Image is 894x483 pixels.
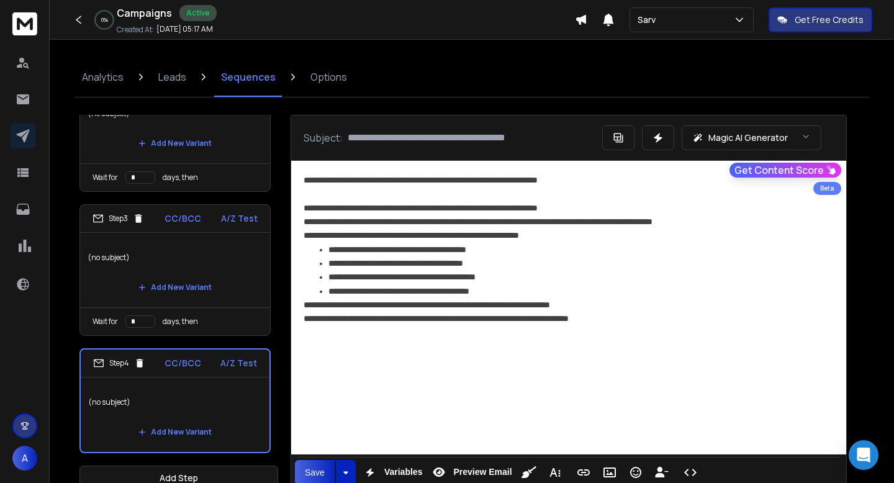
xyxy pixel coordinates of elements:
p: 0 % [101,16,108,24]
li: Step2CC/BCCA/Z Test(no subject)Add New VariantWait fordays, then [79,60,271,192]
button: Add New Variant [129,420,222,445]
p: (no subject) [88,385,262,420]
button: Magic AI Generator [682,125,821,150]
a: Sequences [214,57,283,97]
button: Get Content Score [729,163,841,178]
a: Analytics [74,57,131,97]
div: Beta [813,182,841,195]
p: A/Z Test [220,357,257,369]
p: Magic AI Generator [708,132,788,144]
p: Leads [158,70,186,84]
p: Sarv [638,14,661,26]
p: CC/BCC [165,357,201,369]
button: Get Free Credits [769,7,872,32]
div: Open Intercom Messenger [849,440,878,470]
button: Add New Variant [129,275,222,300]
button: A [12,446,37,471]
div: Step 3 [93,213,144,224]
div: Step 4 [93,358,145,369]
span: Variables [382,467,425,477]
p: Wait for [93,317,118,327]
div: Active [179,5,217,21]
p: (no subject) [88,240,263,275]
p: days, then [163,317,198,327]
span: Preview Email [451,467,514,477]
p: Sequences [221,70,276,84]
a: Options [303,57,354,97]
p: Created At: [117,25,154,35]
p: Get Free Credits [795,14,864,26]
p: [DATE] 05:17 AM [156,24,213,34]
h1: Campaigns [117,6,172,20]
a: Leads [151,57,194,97]
p: A/Z Test [221,212,258,225]
li: Step4CC/BCCA/Z Test(no subject)Add New Variant [79,348,271,453]
button: Add New Variant [129,131,222,156]
p: Analytics [82,70,124,84]
p: Options [310,70,347,84]
p: CC/BCC [165,212,201,225]
p: days, then [163,173,198,183]
p: Wait for [93,173,118,183]
li: Step3CC/BCCA/Z Test(no subject)Add New VariantWait fordays, then [79,204,271,336]
p: Subject: [304,130,343,145]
